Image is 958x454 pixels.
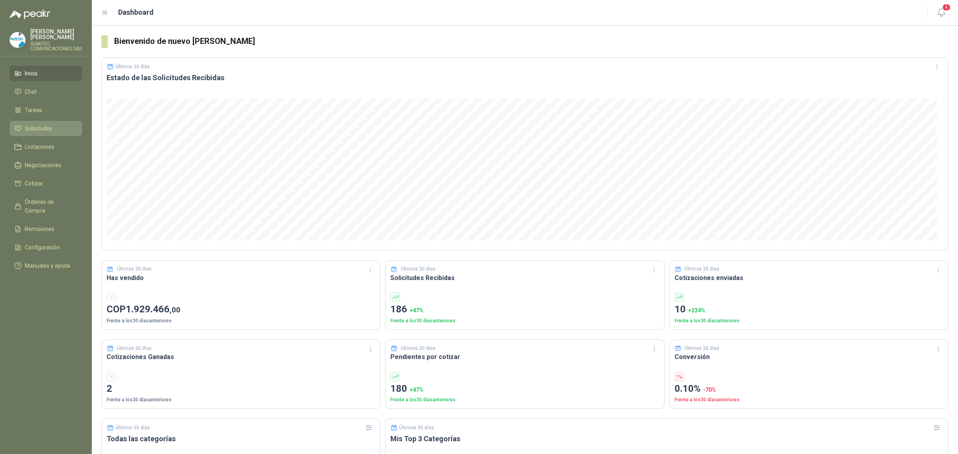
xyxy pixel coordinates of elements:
[25,179,43,188] span: Cotizar
[390,381,659,397] p: 180
[401,345,435,352] p: Últimos 30 días
[675,317,943,325] p: Frente a los 30 días anteriores
[390,302,659,317] p: 186
[25,87,37,96] span: Chat
[25,161,61,170] span: Negociaciones
[25,197,75,215] span: Órdenes de Compra
[25,69,38,78] span: Inicio
[410,307,424,314] span: + 47 %
[107,381,375,397] p: 2
[390,396,659,404] p: Frente a los 30 días anteriores
[10,84,82,99] a: Chat
[934,6,948,20] button: 4
[675,381,943,397] p: 0.10%
[107,372,116,381] div: -
[688,307,705,314] span: + 234 %
[703,387,716,393] span: -70 %
[107,273,375,283] h3: Has vendido
[25,225,54,233] span: Remisiones
[390,352,659,362] h3: Pendientes por cotizar
[410,387,424,393] span: + 47 %
[675,352,943,362] h3: Conversión
[675,273,943,283] h3: Cotizaciones enviadas
[10,194,82,218] a: Órdenes de Compra
[115,64,150,69] p: Últimos 30 días
[942,4,951,11] span: 4
[675,302,943,317] p: 10
[10,158,82,173] a: Negociaciones
[10,32,25,47] img: Company Logo
[25,124,52,133] span: Solicitudes
[10,66,82,81] a: Inicio
[399,425,434,430] p: Últimos 30 días
[390,317,659,325] p: Frente a los 30 días anteriores
[107,292,116,302] div: -
[25,106,42,114] span: Tareas
[117,345,152,352] p: Últimos 30 días
[401,265,435,273] p: Últimos 30 días
[685,345,719,352] p: Últimos 30 días
[114,35,948,47] h3: Bienvenido de nuevo [PERSON_NAME]
[10,121,82,136] a: Solicitudes
[118,7,154,18] h1: Dashboard
[115,425,150,430] p: Últimos 30 días
[685,265,719,273] p: Últimos 30 días
[107,352,375,362] h3: Cotizaciones Ganadas
[10,10,50,19] img: Logo peakr
[30,41,82,51] p: SUMITEC COMUNICACIONES SAS
[10,258,82,273] a: Manuales y ayuda
[117,265,152,273] p: Últimos 30 días
[25,243,60,252] span: Configuración
[107,317,375,325] p: Frente a los 30 días anteriores
[107,396,375,404] p: Frente a los 30 días anteriores
[390,434,943,444] h3: Mis Top 3 Categorías
[170,305,180,314] span: ,00
[10,103,82,118] a: Tareas
[10,139,82,154] a: Licitaciones
[30,29,82,40] p: [PERSON_NAME] [PERSON_NAME]
[107,73,943,83] h3: Estado de las Solicitudes Recibidas
[10,240,82,255] a: Configuración
[25,261,70,270] span: Manuales y ayuda
[107,434,375,444] h3: Todas las categorías
[390,273,659,283] h3: Solicitudes Recibidas
[10,221,82,237] a: Remisiones
[107,302,375,317] p: COP
[10,176,82,191] a: Cotizar
[126,304,180,315] span: 1.929.466
[25,142,54,151] span: Licitaciones
[675,396,943,404] p: Frente a los 30 días anteriores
